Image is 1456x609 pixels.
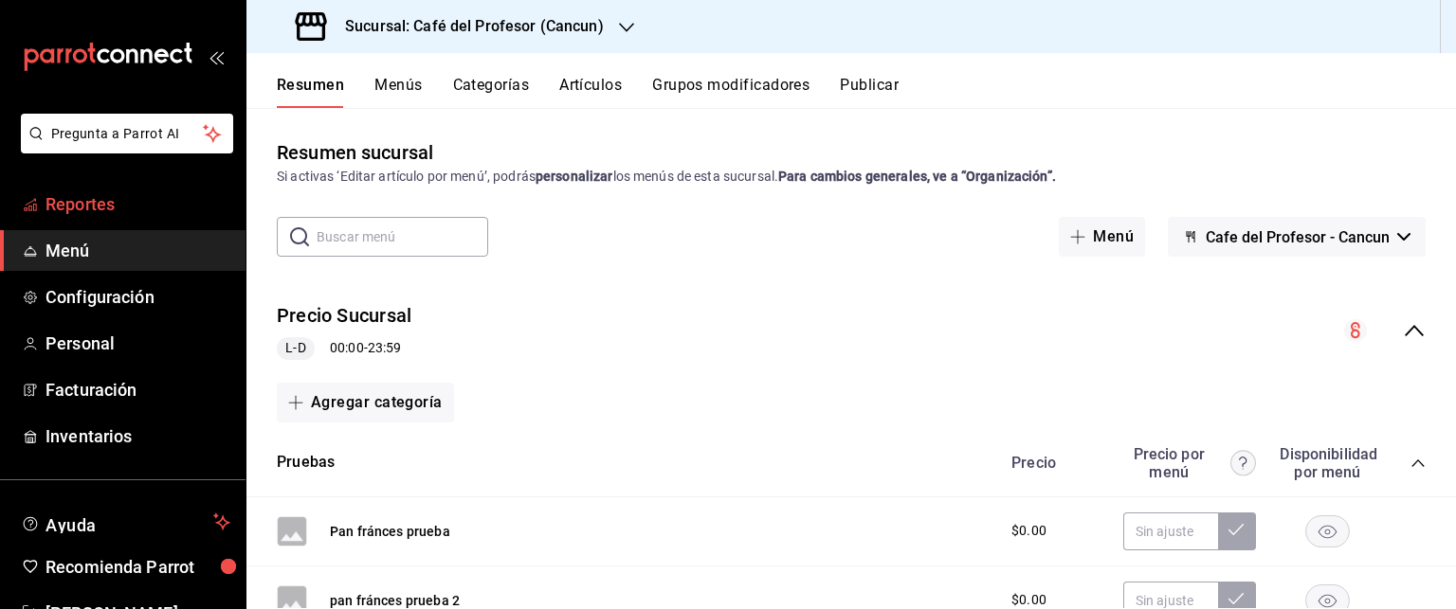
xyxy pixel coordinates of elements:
[992,454,1114,472] div: Precio
[21,114,233,153] button: Pregunta a Parrot AI
[45,510,206,533] span: Ayuda
[13,137,233,157] a: Pregunta a Parrot AI
[840,76,899,108] button: Publicar
[330,15,604,38] h3: Sucursal: Café del Profesor (Cancun)
[45,423,230,449] span: Inventarios
[277,383,454,422] button: Agregar categoría
[278,338,313,358] span: L-D
[277,167,1426,187] div: Si activas ‘Editar artículo por menú’, podrás los menús de esta sucursal.
[277,337,411,360] div: 00:00 - 23:59
[45,284,230,310] span: Configuración
[1011,521,1046,541] span: $0.00
[45,238,230,263] span: Menú
[277,452,335,474] button: Pruebas
[453,76,530,108] button: Categorías
[277,302,411,330] button: Precio Sucursal
[374,76,422,108] button: Menús
[317,218,488,256] input: Buscar menú
[1410,456,1426,471] button: collapse-category-row
[1280,445,1374,481] div: Disponibilidad por menú
[209,49,224,64] button: open_drawer_menu
[277,76,1456,108] div: navigation tabs
[51,124,204,144] span: Pregunta a Parrot AI
[559,76,622,108] button: Artículos
[330,522,450,541] button: Pan fránces prueba
[1206,228,1390,246] span: Cafe del Profesor - Cancun
[246,287,1456,375] div: collapse-menu-row
[778,169,1056,184] strong: Para cambios generales, ve a “Organización”.
[536,169,613,184] strong: personalizar
[45,331,230,356] span: Personal
[45,191,230,217] span: Reportes
[1059,217,1145,257] button: Menú
[277,76,344,108] button: Resumen
[1168,217,1426,257] button: Cafe del Profesor - Cancun
[45,377,230,403] span: Facturación
[652,76,810,108] button: Grupos modificadores
[45,554,230,580] span: Recomienda Parrot
[1123,445,1256,481] div: Precio por menú
[1123,512,1218,550] input: Sin ajuste
[277,138,433,167] div: Resumen sucursal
